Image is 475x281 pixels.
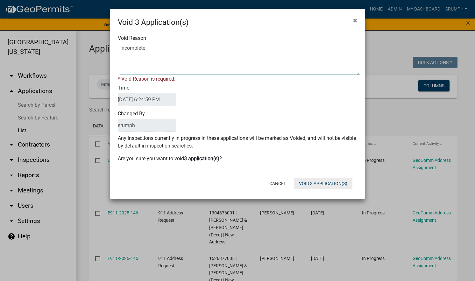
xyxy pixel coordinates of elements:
p: Are you sure you want to void ? [118,155,357,162]
label: Void Reason [118,36,146,41]
b: 3 application(s) [184,155,219,162]
label: Time [118,85,176,106]
input: BulkActionUser [118,119,176,132]
div: * Void Reason is required. [118,75,357,83]
button: Close [348,11,362,29]
button: Cancel [264,178,291,189]
textarea: Void Reason [120,43,360,75]
h4: Void 3 Application(s) [118,17,188,28]
label: Changed By [118,111,176,132]
span: × [353,16,357,25]
input: DateTime [118,93,176,106]
p: Any inspections currently in progress in these applications will be marked as Voided, and will no... [118,134,357,150]
button: Void 3 Application(s) [294,178,352,189]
